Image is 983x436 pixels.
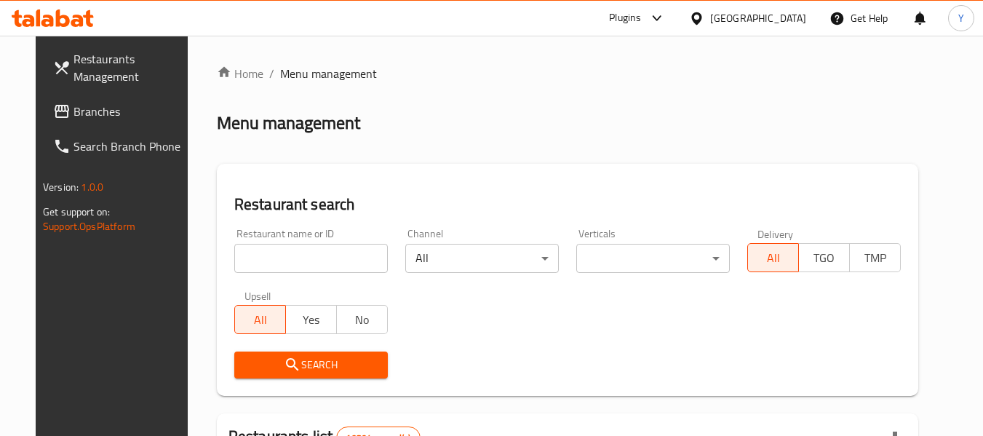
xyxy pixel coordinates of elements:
[269,65,274,82] li: /
[747,243,799,272] button: All
[43,178,79,197] span: Version:
[41,94,200,129] a: Branches
[336,305,388,334] button: No
[343,309,382,330] span: No
[798,243,850,272] button: TGO
[73,50,188,85] span: Restaurants Management
[73,103,188,120] span: Branches
[754,247,793,269] span: All
[234,352,388,378] button: Search
[246,356,376,374] span: Search
[241,309,280,330] span: All
[849,243,901,272] button: TMP
[217,65,263,82] a: Home
[41,41,200,94] a: Restaurants Management
[234,305,286,334] button: All
[805,247,844,269] span: TGO
[244,290,271,301] label: Upsell
[710,10,806,26] div: [GEOGRAPHIC_DATA]
[217,111,360,135] h2: Menu management
[234,244,388,273] input: Search for restaurant name or ID..
[43,202,110,221] span: Get support on:
[292,309,331,330] span: Yes
[217,65,918,82] nav: breadcrumb
[43,217,135,236] a: Support.OpsPlatform
[576,244,730,273] div: ​
[609,9,641,27] div: Plugins
[856,247,895,269] span: TMP
[405,244,559,273] div: All
[81,178,103,197] span: 1.0.0
[280,65,377,82] span: Menu management
[757,229,794,239] label: Delivery
[41,129,200,164] a: Search Branch Phone
[958,10,964,26] span: Y
[73,138,188,155] span: Search Branch Phone
[234,194,901,215] h2: Restaurant search
[285,305,337,334] button: Yes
